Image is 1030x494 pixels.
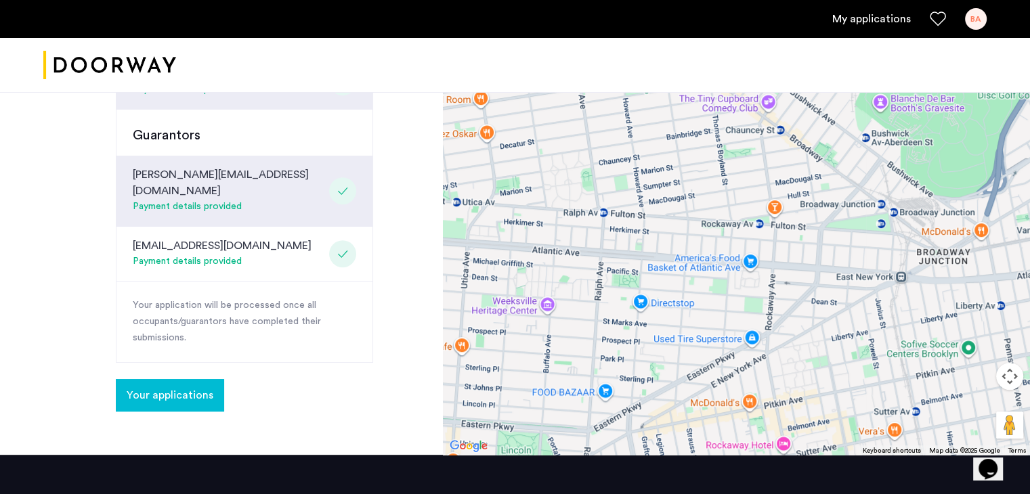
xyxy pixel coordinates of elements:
[996,411,1023,439] button: Drag Pegman onto the map to open Street View
[446,437,491,455] a: Open this area in Google Maps (opens a new window)
[133,254,312,270] div: Payment details provided
[133,298,356,346] p: Your application will be processed once all occupants/guarantors have completed their submissions.
[43,40,176,91] a: Cazamio logo
[43,40,176,91] img: logo
[116,390,224,401] cazamio-button: Go to application
[832,11,911,27] a: My application
[1008,446,1026,455] a: Terms
[133,199,324,215] div: Payment details provided
[133,238,312,254] div: [EMAIL_ADDRESS][DOMAIN_NAME]
[127,387,213,403] span: Your applications
[973,440,1016,480] iframe: chat widget
[965,8,987,30] div: BA
[996,363,1023,390] button: Map camera controls
[133,126,356,145] h3: Guarantors
[863,446,921,455] button: Keyboard shortcuts
[930,11,946,27] a: Favorites
[116,379,224,411] button: button
[446,437,491,455] img: Google
[133,166,324,199] div: [PERSON_NAME][EMAIL_ADDRESS][DOMAIN_NAME]
[929,447,1000,454] span: Map data ©2025 Google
